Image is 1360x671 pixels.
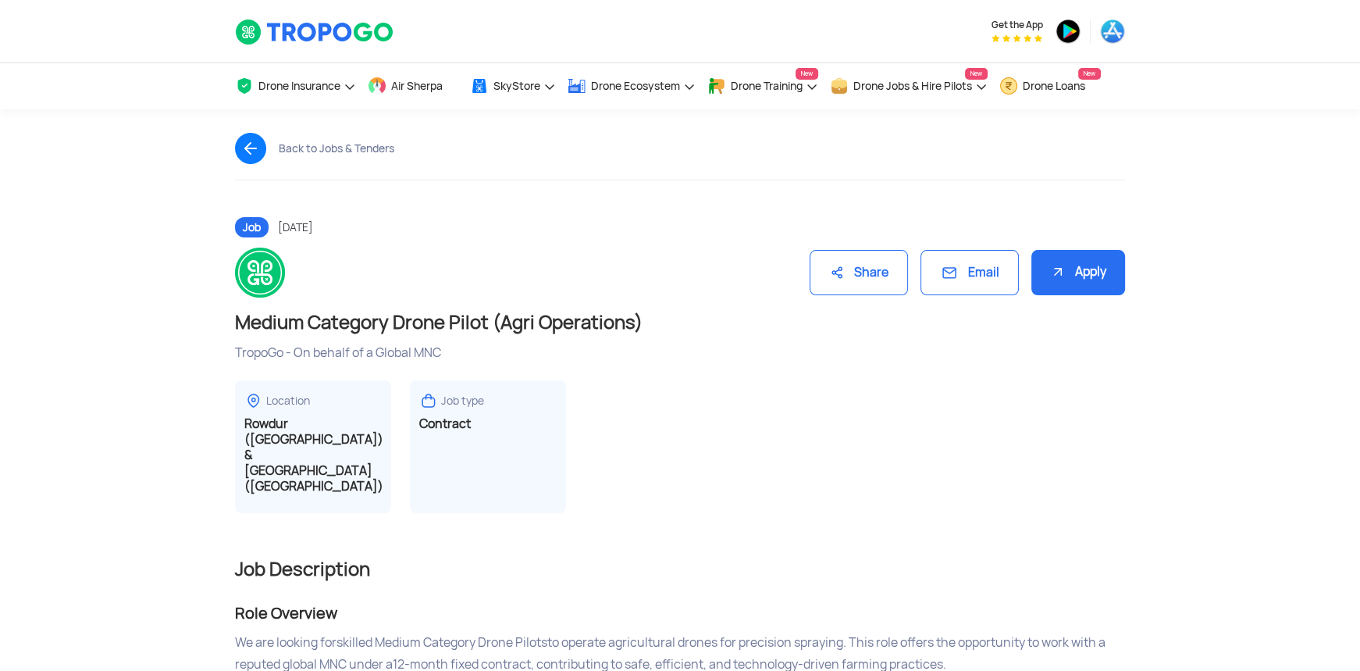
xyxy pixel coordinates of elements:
img: ic_apply.svg [1050,264,1066,280]
h3: Rowdur ([GEOGRAPHIC_DATA]) & [GEOGRAPHIC_DATA] ([GEOGRAPHIC_DATA]) [244,416,382,494]
a: SkyStore [470,63,556,109]
span: New [965,68,988,80]
img: TropoGo Logo [235,19,395,45]
span: Drone Training [731,80,803,92]
div: Apply [1031,250,1125,296]
div: Share [810,250,908,296]
span: Get the App [992,19,1043,31]
img: ic_jobtype.svg [419,391,438,410]
span: New [796,68,818,80]
img: ic_appstore.png [1100,19,1125,44]
a: Drone LoansNew [999,63,1101,109]
img: ic_mail.svg [940,263,959,282]
span: Drone Jobs & Hire Pilots [853,80,972,92]
a: Drone TrainingNew [707,63,818,109]
div: Email [920,250,1019,296]
span: Drone Insurance [258,80,340,92]
span: We are looking for [235,634,336,651]
a: Drone Jobs & Hire PilotsNew [830,63,988,109]
img: App Raking [992,34,1042,42]
div: TropoGo - On behalf of a Global MNC [235,344,1125,362]
div: Role Overview [235,601,1125,626]
span: Job [235,217,269,237]
div: Job type [441,394,484,409]
span: New [1078,68,1101,80]
div: Back to Jobs & Tenders [279,142,394,155]
h1: Medium Category Drone Pilot (Agri Operations) [235,310,1125,335]
img: ic_playstore.png [1056,19,1081,44]
span: Drone Ecosystem [591,80,680,92]
span: skilled Medium Category Drone Pilots [336,634,547,651]
span: Drone Loans [1023,80,1085,92]
span: [DATE] [278,220,313,234]
a: Drone Ecosystem [568,63,696,109]
span: SkyStore [493,80,540,92]
div: Location [266,394,310,409]
a: Air Sherpa [368,63,458,109]
span: Air Sherpa [391,80,443,92]
h2: Job Description [235,557,1125,582]
img: ic_locationdetail.svg [244,391,263,410]
img: ic_share.svg [829,265,845,280]
img: logo.png [235,248,285,298]
a: Drone Insurance [235,63,356,109]
h3: Contract [419,416,557,432]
